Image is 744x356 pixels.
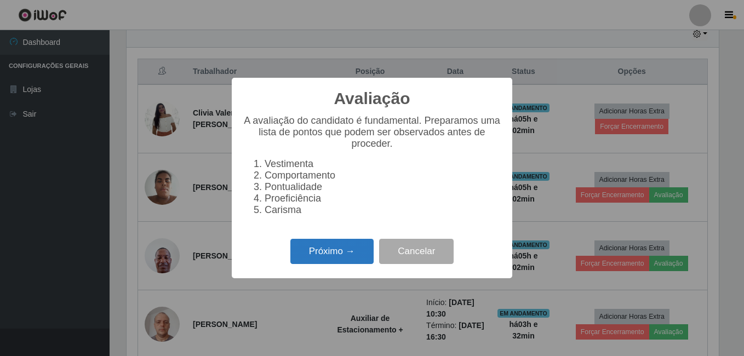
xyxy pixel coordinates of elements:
li: Proeficiência [265,193,501,204]
p: A avaliação do candidato é fundamental. Preparamos uma lista de pontos que podem ser observados a... [243,115,501,150]
button: Cancelar [379,239,454,265]
li: Pontualidade [265,181,501,193]
h2: Avaliação [334,89,410,108]
li: Carisma [265,204,501,216]
button: Próximo → [290,239,374,265]
li: Comportamento [265,170,501,181]
li: Vestimenta [265,158,501,170]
